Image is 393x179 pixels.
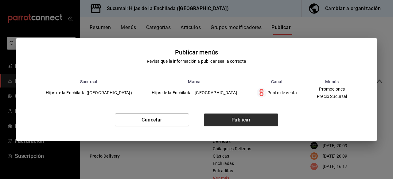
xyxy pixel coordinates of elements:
span: Precio Sucursal [317,94,347,99]
th: Marca [142,79,247,84]
th: Sucursal [36,79,142,84]
td: Hijas de la Enchilada ([GEOGRAPHIC_DATA]) [36,84,142,101]
div: Publicar menús [175,48,218,57]
div: Revisa que la información a publicar sea la correcta [147,58,246,65]
button: Cancelar [115,114,189,126]
th: Menús [307,79,357,84]
span: Promociones [317,87,347,91]
div: Punto de venta [257,88,297,98]
button: Publicar [204,114,278,126]
td: Hijas de la Enchilada - [GEOGRAPHIC_DATA] [142,84,247,101]
th: Canal [247,79,307,84]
